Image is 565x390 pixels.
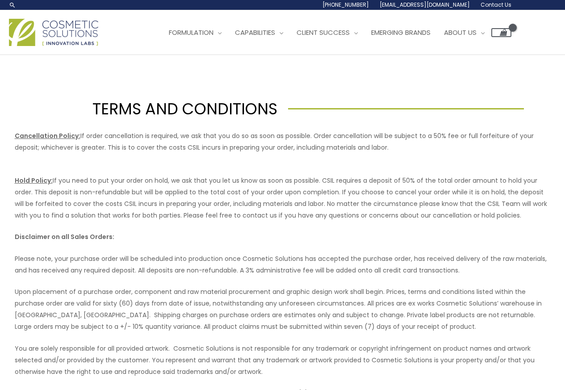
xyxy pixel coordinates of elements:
a: Emerging Brands [364,19,437,46]
a: Capabilities [228,19,290,46]
span: Capabilities [235,28,275,37]
span: [EMAIL_ADDRESS][DOMAIN_NAME] [380,1,470,8]
h1: TERMS AND CONDITIONS [41,98,277,120]
span: [PHONE_NUMBER] [322,1,369,8]
a: View Shopping Cart, empty [491,28,511,37]
a: Client Success [290,19,364,46]
span: About Us [444,28,477,37]
img: Cosmetic Solutions Logo [9,19,98,46]
a: Search icon link [9,1,16,8]
strong: Disclaimer on all Sales Orders: [15,232,114,241]
a: About Us [437,19,491,46]
p: Please note, your purchase order will be scheduled into production once Cosmetic Solutions has ac... [15,253,551,276]
span: Client Success [297,28,350,37]
p: You are solely responsible for all provided artwork. Cosmetic Solutions is not responsible for an... [15,343,551,377]
u: Cancellation Policy: [15,131,80,140]
u: Hold Policy: [15,176,53,185]
span: Emerging Brands [371,28,431,37]
nav: Site Navigation [155,19,511,46]
span: Contact Us [481,1,511,8]
p: If order cancellation is required, we ask that you do so as soon as possible. Order cancellation ... [15,130,551,153]
span: Formulation [169,28,213,37]
a: Formulation [162,19,228,46]
p: If you need to put your order on hold, we ask that you let us know as soon as possible. CSIL requ... [15,163,551,221]
p: Upon placement of a purchase order, component and raw material procurement and graphic design wor... [15,286,551,332]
